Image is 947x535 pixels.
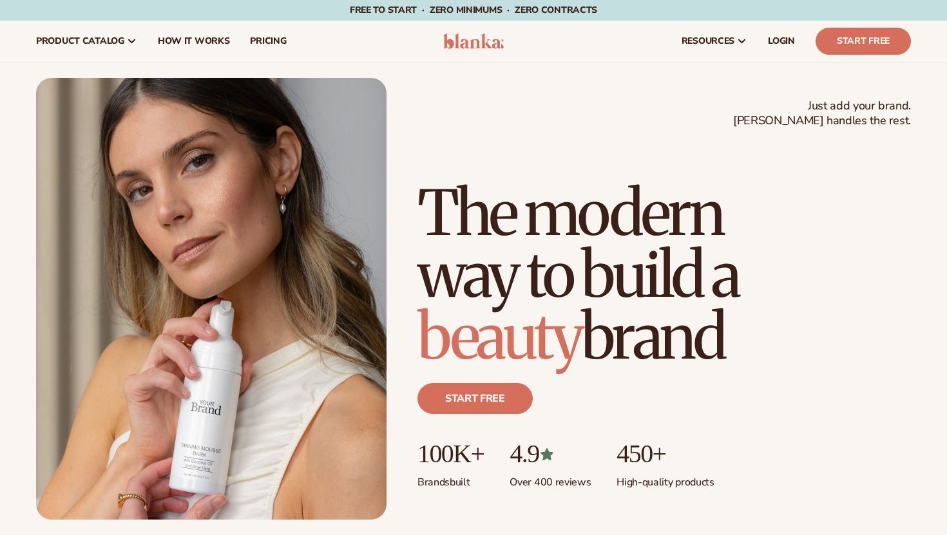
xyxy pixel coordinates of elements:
p: Brands built [417,468,484,489]
a: LOGIN [758,21,805,62]
a: Start Free [816,28,911,55]
a: Start free [417,383,533,414]
img: logo [443,33,504,49]
span: LOGIN [768,36,795,46]
p: 450+ [617,440,714,468]
a: pricing [240,21,296,62]
img: Female holding tanning mousse. [36,78,387,520]
p: 4.9 [510,440,591,468]
p: Over 400 reviews [510,468,591,489]
a: resources [671,21,758,62]
span: Just add your brand. [PERSON_NAME] handles the rest. [733,99,911,129]
a: product catalog [26,21,148,62]
span: beauty [417,298,581,375]
span: Free to start · ZERO minimums · ZERO contracts [350,4,597,16]
h1: The modern way to build a brand [417,182,911,368]
p: High-quality products [617,468,714,489]
span: How It Works [158,36,230,46]
p: 100K+ [417,440,484,468]
span: resources [682,36,734,46]
span: product catalog [36,36,124,46]
a: How It Works [148,21,240,62]
span: pricing [250,36,286,46]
